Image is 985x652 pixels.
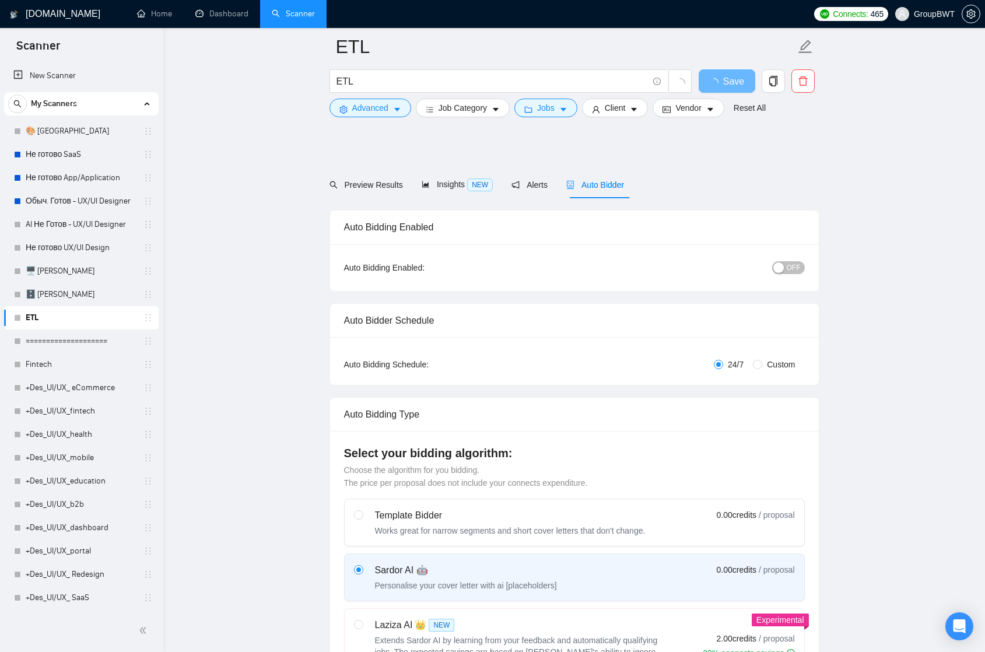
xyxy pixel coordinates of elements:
a: +Des_UI/UX_fintech [26,399,136,423]
span: edit [798,39,813,54]
span: 0.00 credits [717,563,756,576]
span: Client [605,101,626,114]
div: Auto Bidder Schedule [344,304,805,337]
span: holder [143,336,153,346]
li: New Scanner [4,64,159,87]
span: Auto Bidder [566,180,624,190]
span: loading [709,78,723,87]
span: holder [143,500,153,509]
span: My Scanners [31,92,77,115]
span: OFF [787,261,801,274]
div: Personalise your cover letter with ai [placeholders] [375,580,557,591]
span: area-chart [422,180,430,188]
span: holder [143,406,153,416]
img: upwork-logo.png [820,9,829,19]
button: delete [791,69,815,93]
span: Connects: [833,8,868,20]
span: holder [143,243,153,253]
div: Template Bidder [375,509,646,523]
span: caret-down [492,105,500,114]
span: / proposal [759,564,794,576]
span: Scanner [7,37,69,62]
div: Auto Bidding Enabled: [344,261,497,274]
span: caret-down [706,105,714,114]
a: +Des_UI/UX_health [26,423,136,446]
span: Custom [762,358,800,371]
div: Laziza AI [375,618,667,632]
a: +Des_UI/UX_portal [26,539,136,563]
a: +Des_UI/UX_mobile [26,446,136,469]
a: 🗄️ [PERSON_NAME] [26,283,136,306]
span: user [898,10,906,18]
span: Advanced [352,101,388,114]
span: Vendor [675,101,701,114]
button: barsJob Categorycaret-down [416,99,510,117]
a: Обыч. Готов - UX/UI Designer [26,190,136,213]
span: Insights [422,180,493,189]
a: New Scanner [13,64,149,87]
input: Search Freelance Jobs... [336,74,648,89]
span: caret-down [630,105,638,114]
span: holder [143,173,153,183]
span: holder [143,197,153,206]
a: ==================== [26,329,136,353]
button: Save [699,69,755,93]
a: homeHome [137,9,172,19]
a: +Des_UI/UX_b2b [26,493,136,516]
input: Scanner name... [336,32,795,61]
span: holder [143,360,153,369]
button: search [8,94,27,113]
span: holder [143,546,153,556]
span: delete [792,76,814,86]
span: Alerts [511,180,548,190]
div: Auto Bidding Enabled [344,211,805,244]
a: +Des_UI/UX_dashboard [26,516,136,539]
span: double-left [139,625,150,636]
span: info-circle [653,78,661,85]
span: setting [339,105,348,114]
span: Choose the algorithm for you bidding. The price per proposal does not include your connects expen... [344,465,588,488]
div: Auto Bidding Schedule: [344,358,497,371]
span: search [329,181,338,189]
span: 24/7 [723,358,748,371]
span: holder [143,476,153,486]
span: 0.00 credits [717,509,756,521]
span: folder [524,105,532,114]
a: +Des_UI/UX_ SaaS [26,586,136,609]
span: 👑 [415,618,426,632]
span: holder [143,430,153,439]
a: Не готово SaaS [26,143,136,166]
span: holder [143,593,153,602]
span: holder [143,220,153,229]
span: Experimental [756,615,804,625]
span: holder [143,570,153,579]
span: holder [143,523,153,532]
a: ETL [26,306,136,329]
a: AI Не Готов - UX/UI Designer [26,213,136,236]
span: loading [675,78,685,89]
span: holder [143,453,153,462]
div: Auto Bidding Type [344,398,805,431]
span: Jobs [537,101,555,114]
img: logo [10,5,18,24]
span: holder [143,150,153,159]
button: setting [962,5,980,23]
a: searchScanner [272,9,315,19]
h4: Select your bidding algorithm: [344,445,805,461]
span: Job Category [439,101,487,114]
span: Preview Results [329,180,403,190]
a: dashboardDashboard [195,9,248,19]
span: Save [723,74,744,89]
span: notification [511,181,520,189]
span: NEW [467,178,493,191]
span: search [9,100,26,108]
span: / proposal [759,509,794,521]
span: holder [143,267,153,276]
span: setting [962,9,980,19]
span: caret-down [393,105,401,114]
button: settingAdvancedcaret-down [329,99,411,117]
span: holder [143,127,153,136]
a: Не готово App/Application [26,166,136,190]
a: +Des_UI/UX_education [26,469,136,493]
button: userClientcaret-down [582,99,649,117]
